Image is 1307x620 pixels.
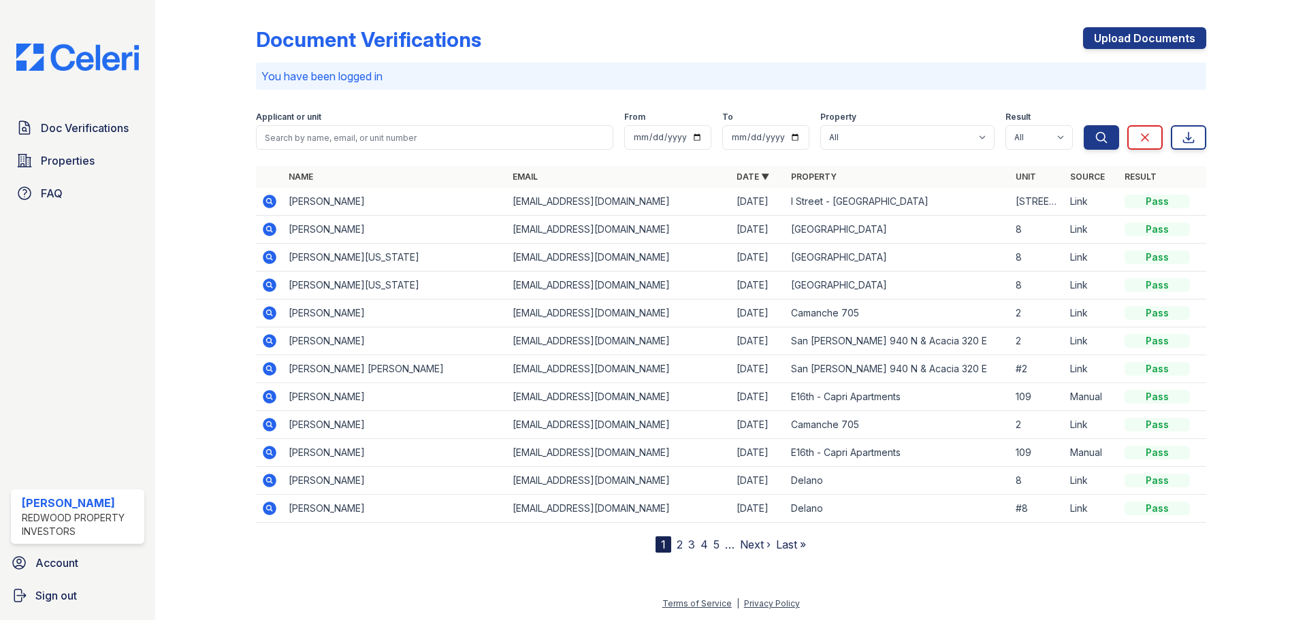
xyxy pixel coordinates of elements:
td: Link [1065,188,1119,216]
span: Account [35,555,78,571]
span: … [725,536,735,553]
td: [EMAIL_ADDRESS][DOMAIN_NAME] [507,272,731,299]
td: Delano [786,467,1010,495]
td: 109 [1010,383,1065,411]
label: Applicant or unit [256,112,321,123]
td: [DATE] [731,495,786,523]
td: 109 [1010,439,1065,467]
label: To [722,112,733,123]
td: Link [1065,244,1119,272]
div: Pass [1125,418,1190,431]
td: 2 [1010,327,1065,355]
td: Manual [1065,383,1119,411]
td: Link [1065,216,1119,244]
td: [GEOGRAPHIC_DATA] [786,272,1010,299]
div: Pass [1125,446,1190,459]
label: Result [1005,112,1031,123]
td: E16th - Capri Apartments [786,383,1010,411]
td: [GEOGRAPHIC_DATA] [786,244,1010,272]
a: 4 [700,538,708,551]
td: [EMAIL_ADDRESS][DOMAIN_NAME] [507,495,731,523]
td: Link [1065,272,1119,299]
td: [PERSON_NAME] [283,411,507,439]
td: 2 [1010,299,1065,327]
a: Property [791,172,837,182]
a: Last » [776,538,806,551]
img: CE_Logo_Blue-a8612792a0a2168367f1c8372b55b34899dd931a85d93a1a3d3e32e68fde9ad4.png [5,44,150,71]
td: [DATE] [731,383,786,411]
a: 2 [677,538,683,551]
a: FAQ [11,180,144,207]
td: [DATE] [731,299,786,327]
td: 8 [1010,216,1065,244]
td: [PERSON_NAME] [283,495,507,523]
td: 2 [1010,411,1065,439]
td: [PERSON_NAME] [283,299,507,327]
a: Terms of Service [662,598,732,608]
td: [DATE] [731,411,786,439]
td: Delano [786,495,1010,523]
a: Date ▼ [737,172,769,182]
td: [DATE] [731,216,786,244]
div: Pass [1125,306,1190,320]
td: Link [1065,467,1119,495]
td: [DATE] [731,439,786,467]
span: Doc Verifications [41,120,129,136]
span: Sign out [35,587,77,604]
div: Pass [1125,362,1190,376]
a: Doc Verifications [11,114,144,142]
td: [PERSON_NAME] [283,467,507,495]
td: [PERSON_NAME] [283,383,507,411]
a: Result [1125,172,1157,182]
td: [EMAIL_ADDRESS][DOMAIN_NAME] [507,188,731,216]
div: Pass [1125,250,1190,264]
td: Link [1065,411,1119,439]
td: [EMAIL_ADDRESS][DOMAIN_NAME] [507,327,731,355]
td: San [PERSON_NAME] 940 N & Acacia 320 E [786,327,1010,355]
td: [PERSON_NAME] [283,327,507,355]
a: Unit [1016,172,1036,182]
td: E16th - Capri Apartments [786,439,1010,467]
a: Properties [11,147,144,174]
label: From [624,112,645,123]
td: Camanche 705 [786,411,1010,439]
div: Pass [1125,195,1190,208]
a: Privacy Policy [744,598,800,608]
td: [EMAIL_ADDRESS][DOMAIN_NAME] [507,383,731,411]
td: [EMAIL_ADDRESS][DOMAIN_NAME] [507,216,731,244]
td: Link [1065,355,1119,383]
td: [DATE] [731,272,786,299]
div: | [737,598,739,608]
div: Pass [1125,278,1190,292]
td: [PERSON_NAME] [PERSON_NAME] [283,355,507,383]
td: [EMAIL_ADDRESS][DOMAIN_NAME] [507,439,731,467]
span: Properties [41,152,95,169]
div: 1 [656,536,671,553]
td: Link [1065,495,1119,523]
div: Pass [1125,474,1190,487]
td: [EMAIL_ADDRESS][DOMAIN_NAME] [507,299,731,327]
div: Pass [1125,223,1190,236]
td: [DATE] [731,327,786,355]
div: Pass [1125,502,1190,515]
p: You have been logged in [261,68,1201,84]
span: FAQ [41,185,63,201]
div: Pass [1125,390,1190,404]
a: Sign out [5,582,150,609]
td: [PERSON_NAME][US_STATE] [283,272,507,299]
label: Property [820,112,856,123]
div: Redwood Property Investors [22,511,139,538]
td: [EMAIL_ADDRESS][DOMAIN_NAME] [507,467,731,495]
td: [DATE] [731,244,786,272]
div: Pass [1125,334,1190,348]
td: [PERSON_NAME][US_STATE] [283,244,507,272]
td: San [PERSON_NAME] 940 N & Acacia 320 E [786,355,1010,383]
a: 3 [688,538,695,551]
td: [EMAIL_ADDRESS][DOMAIN_NAME] [507,411,731,439]
td: 8 [1010,272,1065,299]
a: Source [1070,172,1105,182]
a: Name [289,172,313,182]
a: Upload Documents [1083,27,1206,49]
td: [STREET_ADDRESS] [1010,188,1065,216]
td: 8 [1010,467,1065,495]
